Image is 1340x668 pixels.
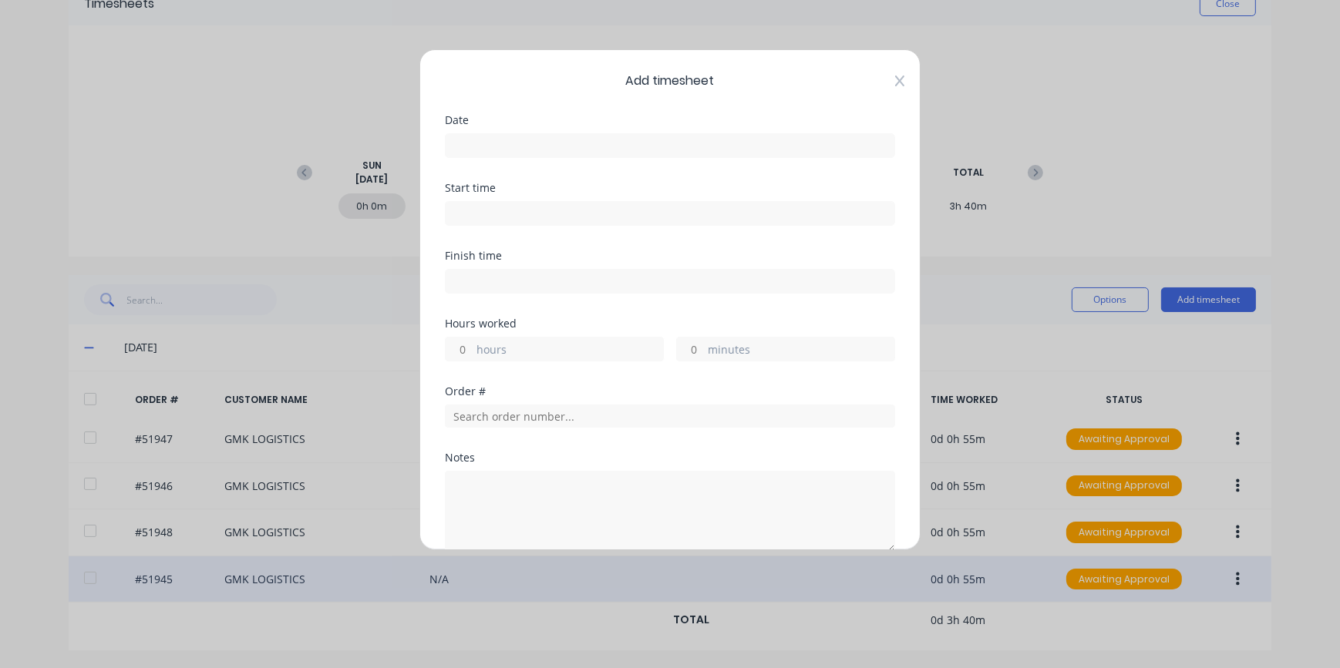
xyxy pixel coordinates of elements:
[445,72,895,90] span: Add timesheet
[708,341,894,361] label: minutes
[445,452,895,463] div: Notes
[445,183,895,193] div: Start time
[677,337,704,361] input: 0
[476,341,663,361] label: hours
[445,115,895,126] div: Date
[446,337,473,361] input: 0
[445,250,895,261] div: Finish time
[445,318,895,329] div: Hours worked
[445,386,895,397] div: Order #
[445,404,895,428] input: Search order number...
